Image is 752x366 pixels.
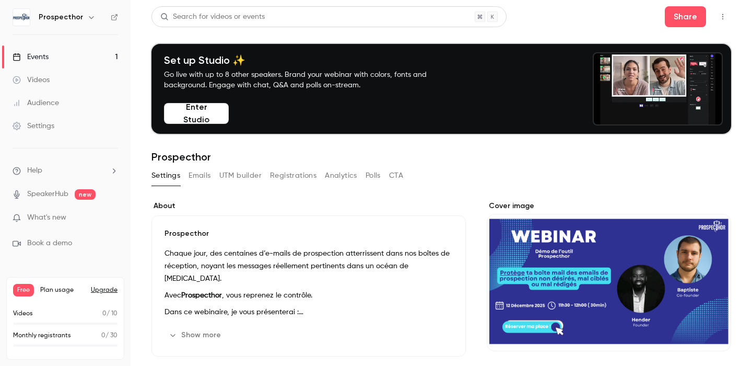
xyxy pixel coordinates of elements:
[270,167,316,184] button: Registrations
[164,306,453,318] p: Dans ce webinaire, je vous présenterai :
[102,309,118,318] p: / 10
[151,151,731,163] h1: Prospecthor
[75,189,96,200] span: new
[189,167,210,184] button: Emails
[181,292,222,299] strong: Prospecthor
[39,12,83,22] h6: Prospecthor
[487,201,731,351] section: Cover image
[13,331,71,340] p: Monthly registrants
[219,167,262,184] button: UTM builder
[164,54,451,66] h4: Set up Studio ✨
[164,103,229,124] button: Enter Studio
[27,165,42,176] span: Help
[13,52,49,62] div: Events
[101,331,118,340] p: / 30
[151,167,180,184] button: Settings
[13,98,59,108] div: Audience
[164,247,453,285] p: Chaque jour, des centaines d’e-mails de prospection atterrissent dans nos boîtes de réception, no...
[325,167,357,184] button: Analytics
[27,212,66,223] span: What's new
[13,75,50,85] div: Videos
[164,327,227,344] button: Show more
[164,228,453,239] p: Prospecthor
[102,311,107,317] span: 0
[366,167,381,184] button: Polls
[13,284,34,296] span: Free
[40,286,85,294] span: Plan usage
[164,70,451,90] p: Go live with up to 8 other speakers. Brand your webinar with colors, fonts and background. Engage...
[151,201,466,211] label: About
[389,167,403,184] button: CTA
[665,6,706,27] button: Share
[164,289,453,302] p: Avec , vous reprenez le contrôle.
[91,286,118,294] button: Upgrade
[160,12,265,22] div: Search for videos or events
[27,238,72,249] span: Book a demo
[13,165,118,176] li: help-dropdown-opener
[13,9,30,26] img: Prospecthor
[13,121,54,131] div: Settings
[105,213,118,223] iframe: Noticeable Trigger
[27,189,68,200] a: SpeakerHub
[487,201,731,211] label: Cover image
[13,309,33,318] p: Videos
[101,333,105,339] span: 0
